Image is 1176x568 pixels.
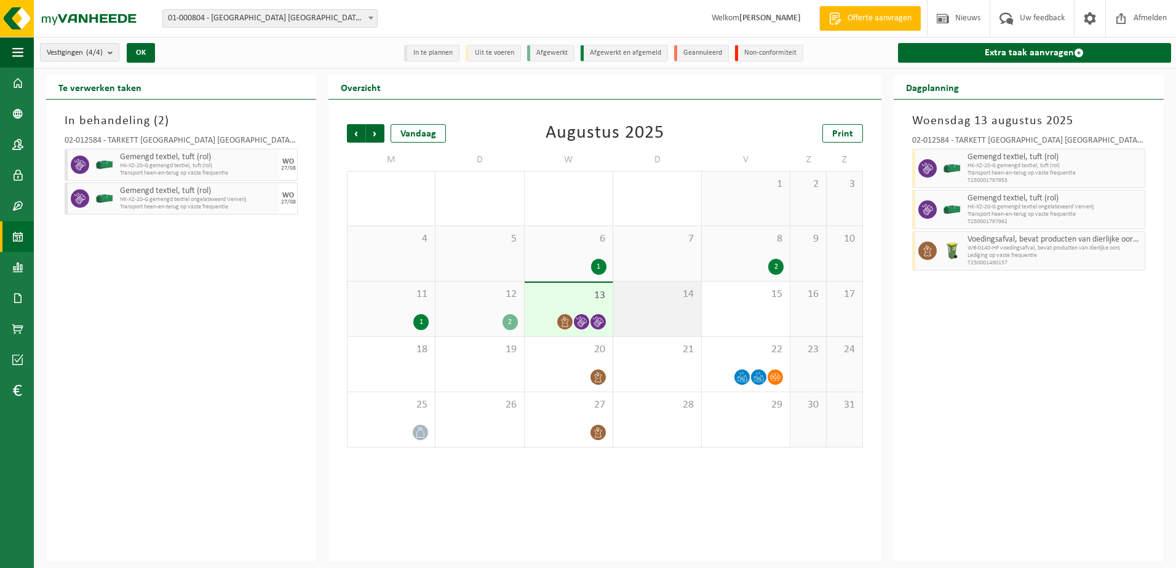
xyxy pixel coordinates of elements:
[797,398,820,412] span: 30
[120,162,276,170] span: HK-XZ-20-G gemengd textiel, tuft (rol)
[833,343,856,357] span: 24
[833,398,856,412] span: 31
[546,124,664,143] div: Augustus 2025
[674,45,729,61] li: Geannuleerd
[833,288,856,301] span: 17
[894,75,971,99] h2: Dagplanning
[967,218,1142,226] span: T250001797962
[282,158,294,165] div: WO
[735,45,803,61] li: Non-conformiteit
[442,232,517,246] span: 5
[967,170,1142,177] span: Transport heen-en-terug op vaste frequentie
[120,170,276,177] span: Transport heen-en-terug op vaste frequentie
[354,343,429,357] span: 18
[442,288,517,301] span: 12
[943,200,961,219] img: HK-XZ-20-GN-00
[40,43,119,61] button: Vestigingen(4/4)
[531,289,606,302] span: 13
[967,259,1142,267] span: T250001490157
[282,192,294,199] div: WO
[967,177,1142,184] span: T250001797955
[531,232,606,246] span: 6
[527,45,574,61] li: Afgewerkt
[797,232,820,246] span: 9
[442,398,517,412] span: 26
[120,203,276,211] span: Transport heen-en-terug op vaste frequentie
[86,49,103,57] count: (4/4)
[967,194,1142,203] span: Gemengd textiel, tuft (rol)
[708,398,784,412] span: 29
[619,232,695,246] span: 7
[967,203,1142,211] span: HK-XZ-20-G gemengd textiel ongelatexeerd Ververij
[797,288,820,301] span: 16
[95,156,114,174] img: HK-XZ-20-GN-00
[790,149,827,171] td: Z
[898,43,1171,63] a: Extra taak aanvragen
[819,6,921,31] a: Offerte aanvragen
[47,44,103,62] span: Vestigingen
[281,199,296,205] div: 27/08
[967,245,1142,252] span: WB-0140-HP voedingsafval, bevat producten van dierlijke oors
[391,124,446,143] div: Vandaag
[967,252,1142,259] span: Lediging op vaste frequentie
[404,45,459,61] li: In te plannen
[120,196,276,203] span: HK-XZ-20-G gemengd textiel ongelatexeerd Ververij
[366,124,384,143] span: Volgende
[158,115,165,127] span: 2
[591,259,606,275] div: 1
[943,242,961,260] img: WB-0140-HPE-GN-50
[163,10,377,27] span: 01-000804 - TARKETT NV - WAALWIJK
[65,136,298,149] div: 02-012584 - TARKETT [GEOGRAPHIC_DATA] [GEOGRAPHIC_DATA] - [GEOGRAPHIC_DATA]
[832,129,853,139] span: Print
[797,343,820,357] span: 23
[613,149,702,171] td: D
[503,314,518,330] div: 2
[531,343,606,357] span: 20
[967,235,1142,245] span: Voedingsafval, bevat producten van dierlijke oorsprong, onverpakt, categorie 3
[943,159,961,178] img: HK-XZ-20-GN-00
[65,112,298,130] h3: In behandeling ( )
[702,149,790,171] td: V
[619,398,695,412] span: 28
[120,186,276,196] span: Gemengd textiel, tuft (rol)
[466,45,521,61] li: Uit te voeren
[768,259,784,275] div: 2
[442,343,517,357] span: 19
[354,398,429,412] span: 25
[797,178,820,191] span: 2
[912,136,1145,149] div: 02-012584 - TARKETT [GEOGRAPHIC_DATA] [GEOGRAPHIC_DATA] - [GEOGRAPHIC_DATA]
[127,43,155,63] button: OK
[619,343,695,357] span: 21
[619,288,695,301] span: 14
[162,9,378,28] span: 01-000804 - TARKETT NV - WAALWIJK
[95,189,114,208] img: HK-XZ-20-GN-00
[739,14,801,23] strong: [PERSON_NAME]
[354,288,429,301] span: 11
[46,75,154,99] h2: Te verwerken taken
[708,232,784,246] span: 8
[833,178,856,191] span: 3
[120,152,276,162] span: Gemengd textiel, tuft (rol)
[347,124,365,143] span: Vorige
[354,232,429,246] span: 4
[827,149,863,171] td: Z
[525,149,613,171] td: W
[347,149,435,171] td: M
[531,398,606,412] span: 27
[708,288,784,301] span: 15
[328,75,393,99] h2: Overzicht
[912,112,1145,130] h3: Woensdag 13 augustus 2025
[581,45,668,61] li: Afgewerkt en afgemeld
[435,149,524,171] td: D
[708,178,784,191] span: 1
[822,124,863,143] a: Print
[967,211,1142,218] span: Transport heen-en-terug op vaste frequentie
[281,165,296,172] div: 27/08
[844,12,915,25] span: Offerte aanvragen
[967,162,1142,170] span: HK-XZ-20-G gemengd textiel, tuft (rol)
[833,232,856,246] span: 10
[967,152,1142,162] span: Gemengd textiel, tuft (rol)
[708,343,784,357] span: 22
[413,314,429,330] div: 1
